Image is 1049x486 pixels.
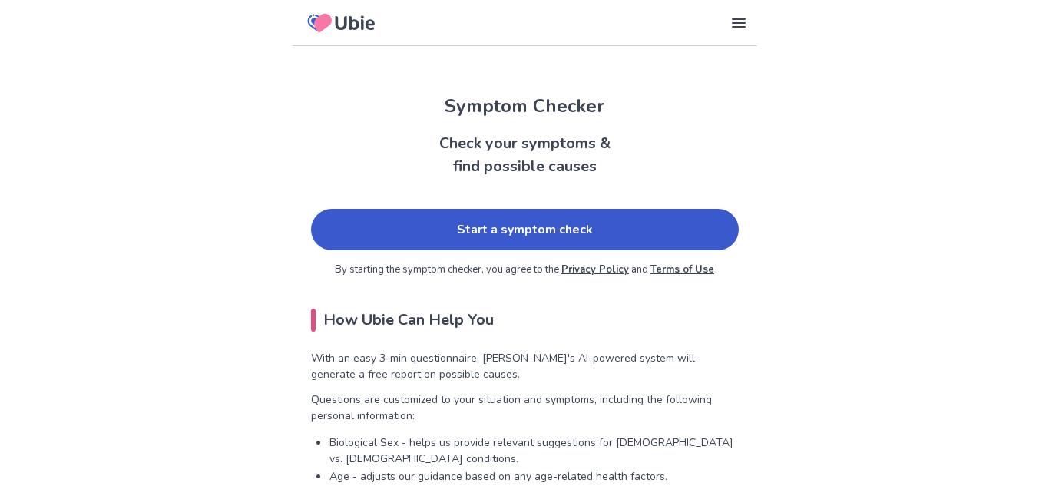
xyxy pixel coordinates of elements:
[293,132,757,178] h2: Check your symptoms & find possible causes
[329,468,739,484] p: Age - adjusts our guidance based on any age-related health factors.
[311,309,739,332] h2: How Ubie Can Help You
[311,392,739,424] p: Questions are customized to your situation and symptoms, including the following personal informa...
[293,92,757,120] h1: Symptom Checker
[311,350,739,382] p: With an easy 3-min questionnaire, [PERSON_NAME]'s AI-powered system will generate a free report o...
[311,209,739,250] a: Start a symptom check
[650,263,714,276] a: Terms of Use
[561,263,629,276] a: Privacy Policy
[311,263,739,278] p: By starting the symptom checker, you agree to the and
[329,435,739,467] p: Biological Sex - helps us provide relevant suggestions for [DEMOGRAPHIC_DATA] vs. [DEMOGRAPHIC_DA...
